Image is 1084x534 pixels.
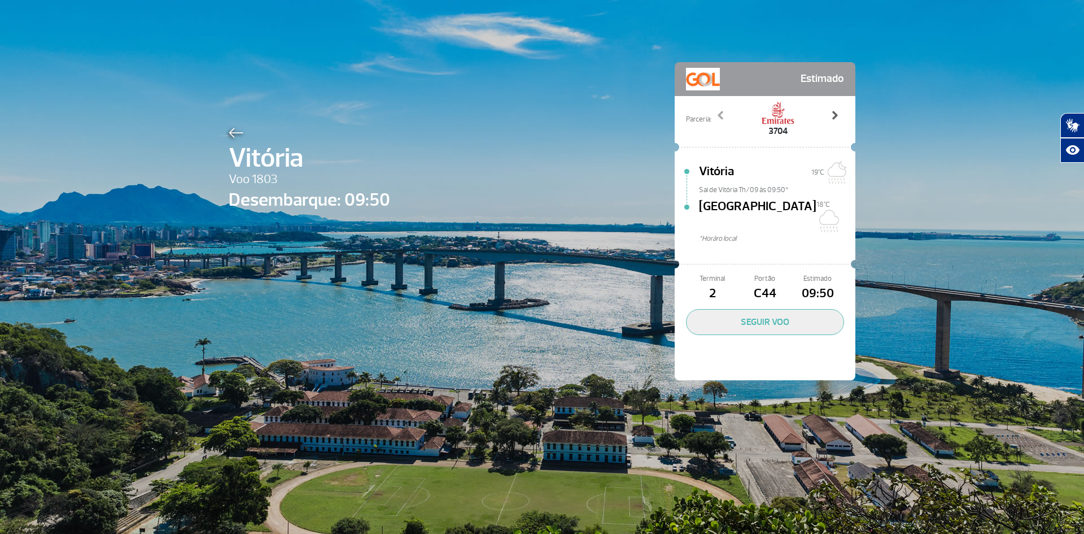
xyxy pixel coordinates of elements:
span: 19°C [811,168,824,177]
span: Parceria: [686,114,711,125]
button: Abrir tradutor de língua de sinais. [1060,113,1084,138]
span: 09:50 [792,284,844,303]
span: Portão [738,273,791,284]
span: 18°C [816,200,830,209]
span: Voo 1803 [229,170,390,189]
span: [GEOGRAPHIC_DATA] [699,197,816,233]
button: SEGUIR VOO [686,309,844,335]
span: Sai de Vitória Th/09 às 09:50* [699,185,855,193]
span: Terminal [686,273,738,284]
button: Abrir recursos assistivos. [1060,138,1084,163]
span: 3704 [761,124,795,138]
span: Vitória [229,138,390,179]
span: Vitória [699,162,734,185]
div: Plugin de acessibilidade da Hand Talk. [1060,113,1084,163]
img: Chuvoso [824,161,847,184]
span: Estimado [792,273,844,284]
span: *Horáro local [699,233,855,244]
span: C44 [738,284,791,303]
img: Nublado [816,210,839,232]
span: 2 [686,284,738,303]
span: Estimado [801,68,844,90]
span: Desembarque: 09:50 [229,186,390,214]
